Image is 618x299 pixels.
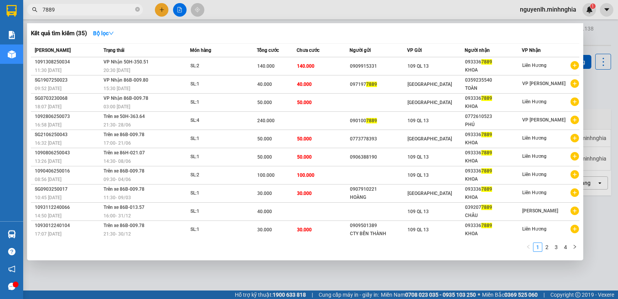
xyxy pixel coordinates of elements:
span: VP Gửi [407,48,422,53]
span: 11:30 [DATE] [35,68,61,73]
img: logo-vxr [7,5,17,17]
span: Chưa cước [297,48,319,53]
span: [GEOGRAPHIC_DATA] [407,82,452,87]
li: 3 [552,243,561,252]
span: message [8,283,15,290]
span: 16:32 [DATE] [35,140,61,146]
button: right [570,243,579,252]
div: SL: 1 [190,80,248,89]
span: [GEOGRAPHIC_DATA] [407,136,452,142]
span: 11:30 - 09/03 [104,195,131,200]
span: plus-circle [570,116,579,124]
span: Liên Hương [522,99,547,104]
input: Tìm tên, số ĐT hoặc mã đơn [42,5,134,14]
span: 109 QL 13 [407,154,429,160]
span: 30.000 [297,191,312,196]
li: Next Page [570,243,579,252]
div: SL: 1 [190,226,248,234]
span: 50.000 [297,154,312,160]
span: VP Nhận [522,48,541,53]
span: 16:58 [DATE] [35,122,61,128]
li: 2 [542,243,552,252]
div: 1091308250034 [35,58,101,66]
span: plus-circle [570,207,579,215]
div: 093336 [465,94,522,103]
span: 7889 [366,82,377,87]
span: 7889 [481,96,492,101]
a: 3 [552,243,560,251]
span: VP [PERSON_NAME] [522,117,565,123]
span: 7889 [481,132,492,137]
div: 1092806250073 [35,113,101,121]
div: SL: 1 [190,98,248,107]
span: right [572,244,577,249]
div: 093336 [465,58,522,66]
span: 17:07 [DATE] [35,231,61,237]
span: Người nhận [465,48,490,53]
span: plus-circle [570,79,579,88]
span: plus-circle [570,152,579,161]
span: [PERSON_NAME] [35,48,71,53]
span: notification [8,265,15,273]
div: 0909915331 [350,62,407,70]
div: CTY BẾN THÀNH [350,230,407,238]
li: 4 [561,243,570,252]
span: close-circle [135,7,140,12]
span: plus-circle [570,134,579,142]
span: 15:30 [DATE] [104,86,130,91]
span: left [526,244,531,249]
div: KHOA [465,139,522,147]
span: plus-circle [570,188,579,197]
span: 7889 [481,205,492,210]
div: KHOA [465,157,522,165]
span: Liên Hương [522,154,547,159]
div: 0907910221 [350,185,407,193]
div: 039207 [465,203,522,212]
div: 093336 [465,222,522,230]
span: Trên xe 50H-363.64 [104,114,145,119]
span: 7889 [481,150,492,155]
span: Liên Hương [522,172,547,177]
a: 2 [543,243,551,251]
div: KHOA [465,230,522,238]
span: Món hàng [190,48,211,53]
span: [GEOGRAPHIC_DATA] [407,100,452,105]
span: down [109,31,114,36]
div: 0359235540 [465,76,522,84]
span: 17:00 - 21/06 [104,140,131,146]
span: 100.000 [257,173,275,178]
span: 240.000 [257,118,275,123]
div: SG0903250017 [35,185,101,193]
div: 090100 [350,117,407,125]
div: SL: 2 [190,62,248,70]
span: Trên xe 86B-009.78 [104,132,144,137]
span: 50.000 [297,100,312,105]
span: VP Nhận 50H-350.51 [104,59,149,65]
div: 0906388190 [350,153,407,161]
span: plus-circle [570,97,579,106]
span: 20:30 [DATE] [104,68,130,73]
span: 40.000 [257,82,272,87]
span: VP [PERSON_NAME] [522,81,565,86]
span: question-circle [8,248,15,255]
div: SL: 2 [190,171,248,179]
span: 13:26 [DATE] [35,159,61,164]
div: SL: 4 [190,116,248,125]
div: 1090406250016 [35,167,101,175]
span: [PERSON_NAME] [522,208,558,214]
h3: Kết quả tìm kiếm ( 35 ) [31,29,87,38]
span: Liên Hương [522,63,547,68]
li: 1 [533,243,542,252]
div: CHÂU [465,212,522,220]
div: 1093112240066 [35,203,101,212]
span: 40.000 [297,82,312,87]
div: 0772610523 [465,113,522,121]
span: 7889 [481,59,492,65]
span: 50.000 [257,100,272,105]
span: 09:30 - 04/06 [104,177,131,182]
span: 30.000 [257,191,272,196]
span: 7889 [366,118,377,123]
div: 097197 [350,80,407,89]
span: 14:50 [DATE] [35,213,61,219]
div: KHOA [465,103,522,111]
